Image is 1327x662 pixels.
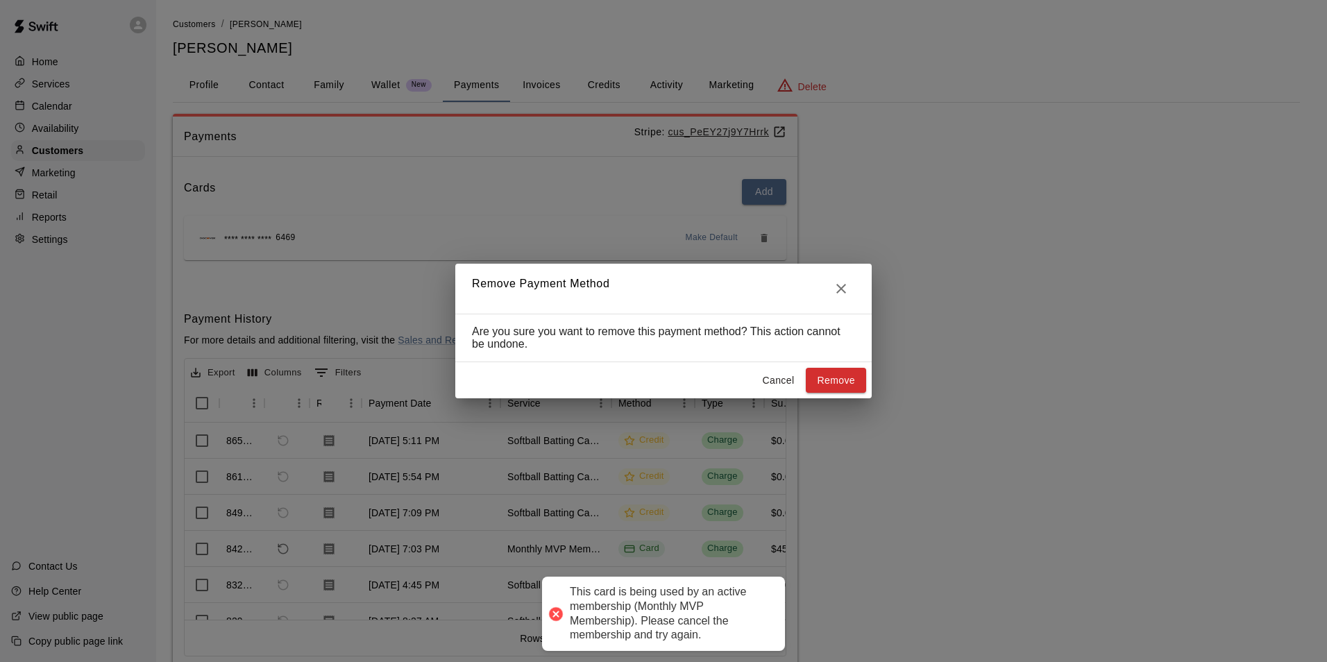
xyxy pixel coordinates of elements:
div: This card is being used by an active membership (Monthly MVP Membership). Please cancel the membe... [570,585,771,643]
button: Close [827,275,855,303]
div: Are you sure you want to remove this payment method? This action cannot be undone. [455,314,872,362]
button: Remove [806,368,866,393]
button: Cancel [756,368,800,393]
h2: Remove Payment Method [455,264,872,314]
